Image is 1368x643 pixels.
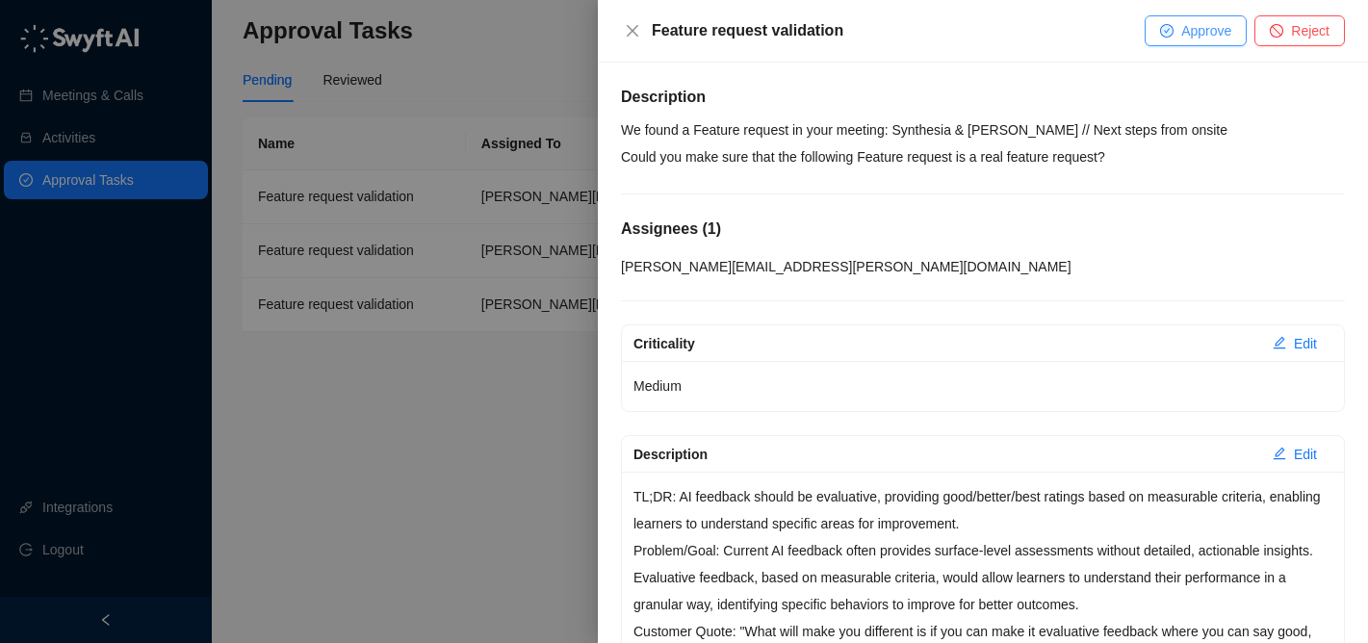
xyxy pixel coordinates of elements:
[1270,24,1283,38] span: stop
[625,23,640,39] span: close
[1294,444,1317,465] span: Edit
[633,537,1332,618] p: Problem/Goal: Current AI feedback often provides surface-level assessments without detailed, acti...
[633,483,1332,537] p: TL;DR: AI feedback should be evaluative, providing good/better/best ratings based on measurable c...
[19,22,35,38] div: 📚
[621,86,1345,109] h5: Description
[1291,20,1329,41] span: Reject
[192,67,233,82] span: Pylon
[39,20,71,39] span: Docs
[633,444,1257,465] div: Description
[12,13,79,47] a: 📚Docs
[633,373,1332,399] p: Medium
[136,66,233,82] a: Powered byPylon
[1254,15,1345,46] button: Reject
[1160,24,1174,38] span: check-circle
[79,13,156,47] a: 📶Status
[1273,447,1286,460] span: edit
[621,19,644,42] button: Close
[1181,20,1231,41] span: Approve
[1257,328,1332,359] button: Edit
[621,116,1345,170] p: We found a Feature request in your meeting: Synthesia & [PERSON_NAME] // Next steps from onsite C...
[106,20,148,39] span: Status
[652,19,1145,42] div: Feature request validation
[1257,439,1332,470] button: Edit
[1294,333,1317,354] span: Edit
[1145,15,1247,46] button: Approve
[1273,336,1286,349] span: edit
[87,22,102,38] div: 📶
[633,333,1257,354] div: Criticality
[621,218,1345,241] h5: Assignees ( 1 )
[621,259,1071,274] span: [PERSON_NAME][EMAIL_ADDRESS][PERSON_NAME][DOMAIN_NAME]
